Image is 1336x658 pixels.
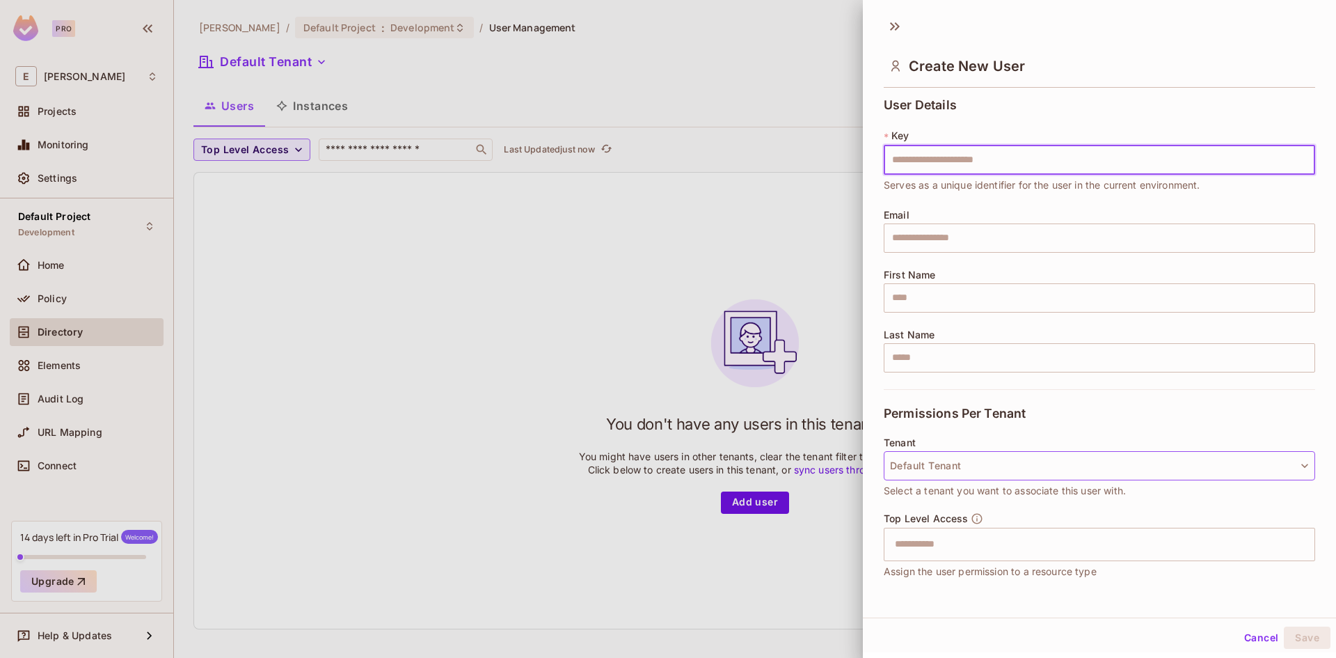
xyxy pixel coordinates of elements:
[884,407,1026,421] span: Permissions Per Tenant
[884,178,1200,193] span: Serves as a unique identifier for the user in the current environment.
[1239,627,1284,649] button: Cancel
[909,58,1025,75] span: Create New User
[884,210,909,221] span: Email
[884,451,1315,480] button: Default Tenant
[1307,542,1310,545] button: Open
[891,130,909,141] span: Key
[884,98,957,112] span: User Details
[1284,627,1330,649] button: Save
[884,329,935,340] span: Last Name
[884,564,1097,579] span: Assign the user permission to a resource type
[884,483,1126,499] span: Select a tenant you want to associate this user with.
[884,513,968,524] span: Top Level Access
[884,269,936,281] span: First Name
[884,437,916,448] span: Tenant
